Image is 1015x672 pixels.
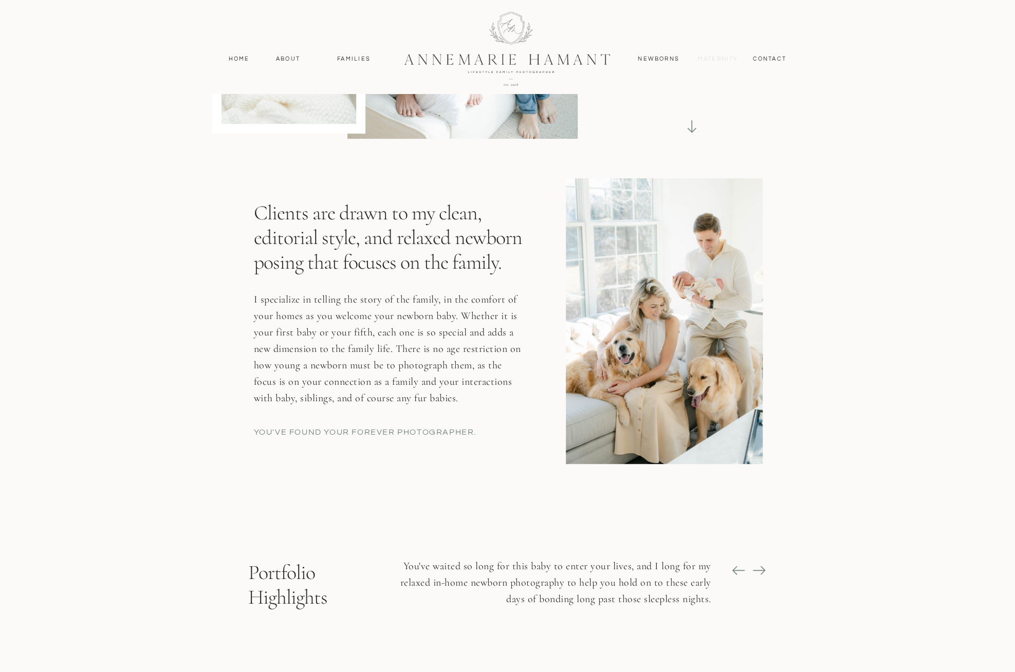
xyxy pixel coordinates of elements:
[248,560,365,596] p: Portfolio Highlights
[254,291,525,412] p: I specialize in telling the story of the family, in the comfort of your homes as you welcome your...
[698,54,737,64] a: MAternity
[254,426,524,458] p: YOU'Ve found your forever photographer.
[224,54,254,64] a: Home
[273,54,303,64] a: About
[747,54,792,64] a: contact
[331,54,377,64] a: Families
[254,200,527,265] p: Clients are drawn to my clean, editorial style, and relaxed newborn posing that focuses on the fa...
[387,558,711,621] p: You've waited so long for this baby to enter your lives, and I long for my relaxed in-home newbor...
[634,54,684,64] a: Newborns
